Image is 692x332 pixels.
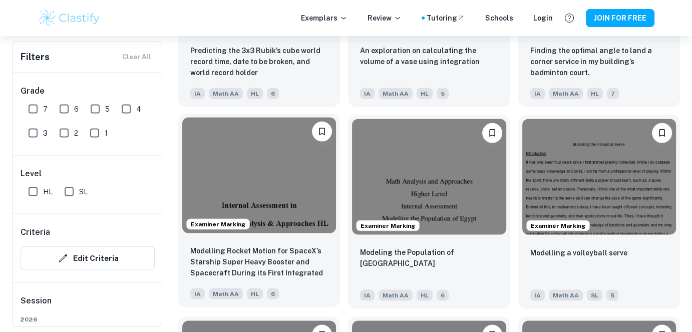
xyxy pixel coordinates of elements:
[549,88,583,99] span: Math AA
[357,221,419,230] span: Examiner Marking
[21,315,155,324] span: 2026
[522,119,676,234] img: Math AA IA example thumbnail: Modelling a volleyball serve
[379,290,413,301] span: Math AA
[437,88,449,99] span: 5
[79,186,88,197] span: SL
[43,104,48,115] span: 7
[561,10,578,27] button: Help and Feedback
[606,290,618,301] span: 5
[530,45,668,78] p: Finding the optimal angle to land a corner service in my building’s badminton court.
[74,104,79,115] span: 6
[190,288,205,299] span: IA
[360,88,375,99] span: IA
[360,290,375,301] span: IA
[379,88,413,99] span: Math AA
[247,88,263,99] span: HL
[267,288,279,299] span: 6
[549,290,583,301] span: Math AA
[105,128,108,139] span: 1
[482,123,502,143] button: Please log in to bookmark exemplars
[21,295,155,315] h6: Session
[209,88,243,99] span: Math AA
[417,88,433,99] span: HL
[530,88,545,99] span: IA
[518,115,680,308] a: Examiner MarkingPlease log in to bookmark exemplarsModelling a volleyball serve IAMath AASL5
[607,88,619,99] span: 7
[43,186,53,197] span: HL
[43,128,48,139] span: 3
[427,13,465,24] a: Tutoring
[368,13,402,24] p: Review
[178,115,340,308] a: Examiner MarkingPlease log in to bookmark exemplarsModelling Rocket Motion for SpaceX’s Starship ...
[586,9,654,27] button: JOIN FOR FREE
[352,119,506,234] img: Math AA IA example thumbnail: Modeling the Population of Egypt
[527,221,589,230] span: Examiner Marking
[187,220,249,229] span: Examiner Marking
[530,290,545,301] span: IA
[74,128,78,139] span: 2
[360,247,498,269] p: Modeling the Population of Egypt
[21,226,50,238] h6: Criteria
[21,50,50,64] h6: Filters
[209,288,243,299] span: Math AA
[190,45,328,78] p: Predicting the 3x3 Rubik’s cube world record time, date to be broken, and world record holder
[587,88,603,99] span: HL
[21,85,155,97] h6: Grade
[312,122,332,142] button: Please log in to bookmark exemplars
[190,88,205,99] span: IA
[533,13,553,24] a: Login
[21,168,155,180] h6: Level
[190,245,328,279] p: Modelling Rocket Motion for SpaceX’s Starship Super Heavy Booster and Spacecraft During its First...
[301,13,348,24] p: Exemplars
[437,290,449,301] span: 6
[652,123,672,143] button: Please log in to bookmark exemplars
[182,118,336,233] img: Math AA IA example thumbnail: Modelling Rocket Motion for SpaceX’s Sta
[38,8,101,28] img: Clastify logo
[136,104,141,115] span: 4
[247,288,263,299] span: HL
[267,88,279,99] span: 6
[360,45,498,67] p: An exploration on calculating the volume of a vase using integration
[348,115,510,308] a: Examiner MarkingPlease log in to bookmark exemplarsModeling the Population of Egypt IAMath AAHL6
[21,246,155,270] button: Edit Criteria
[417,290,433,301] span: HL
[485,13,513,24] a: Schools
[530,247,627,258] p: Modelling a volleyball serve
[587,290,602,301] span: SL
[105,104,110,115] span: 5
